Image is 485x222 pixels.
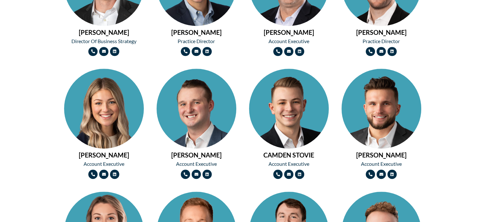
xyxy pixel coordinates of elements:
[342,152,421,158] h2: [PERSON_NAME]
[342,29,421,35] h2: [PERSON_NAME]
[249,161,329,166] h2: Account Executive
[64,29,144,35] h2: [PERSON_NAME]
[249,152,329,158] h2: CAMDEN STOVIE
[157,39,236,44] h2: Practice Director
[157,161,236,166] h2: Account Executive
[342,161,421,166] h2: Account Executive
[249,39,329,44] h2: Account Executive
[64,152,144,158] h2: [PERSON_NAME]
[157,152,236,158] h2: [PERSON_NAME]
[249,29,329,35] h2: [PERSON_NAME]
[64,161,144,166] h2: Account Executive
[342,39,421,44] h2: Practice Director
[157,29,236,35] h2: [PERSON_NAME]
[64,39,144,44] h2: Director of Business Strategy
